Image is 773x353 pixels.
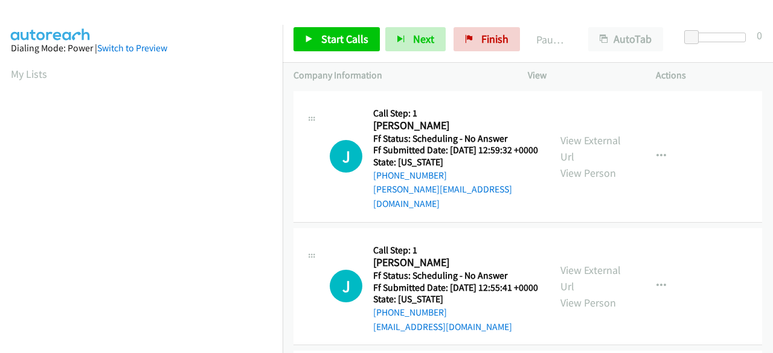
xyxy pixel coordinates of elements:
a: [EMAIL_ADDRESS][DOMAIN_NAME] [373,321,512,332]
a: Finish [454,27,520,51]
div: 0 [757,27,762,43]
h2: [PERSON_NAME] [373,119,534,133]
div: Dialing Mode: Power | [11,41,272,56]
span: Finish [481,32,508,46]
a: My Lists [11,67,47,81]
h5: Ff Submitted Date: [DATE] 12:55:41 +0000 [373,282,538,294]
p: Company Information [293,68,506,83]
a: [PERSON_NAME][EMAIL_ADDRESS][DOMAIN_NAME] [373,183,512,209]
a: Start Calls [293,27,380,51]
h5: Call Step: 1 [373,244,538,256]
p: Paused [536,31,566,48]
a: View Person [560,166,616,180]
h5: Ff Status: Scheduling - No Answer [373,270,538,282]
div: Delay between calls (in seconds) [690,33,746,42]
h1: J [330,270,362,302]
p: View [528,68,634,83]
h5: State: [US_STATE] [373,293,538,305]
a: Switch to Preview [97,42,167,54]
h5: Ff Status: Scheduling - No Answer [373,133,539,145]
a: [PHONE_NUMBER] [373,170,447,181]
span: Next [413,32,434,46]
p: Actions [656,68,762,83]
button: Next [385,27,446,51]
a: View External Url [560,263,621,293]
h5: Ff Submitted Date: [DATE] 12:59:32 +0000 [373,144,539,156]
div: The call is yet to be attempted [330,140,362,173]
h5: Call Step: 1 [373,107,539,119]
span: Start Calls [321,32,368,46]
a: View Person [560,296,616,310]
h1: J [330,140,362,173]
a: View External Url [560,133,621,164]
h2: [PERSON_NAME] [373,256,534,270]
a: [PHONE_NUMBER] [373,307,447,318]
h5: State: [US_STATE] [373,156,539,168]
button: AutoTab [588,27,663,51]
div: The call is yet to be attempted [330,270,362,302]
